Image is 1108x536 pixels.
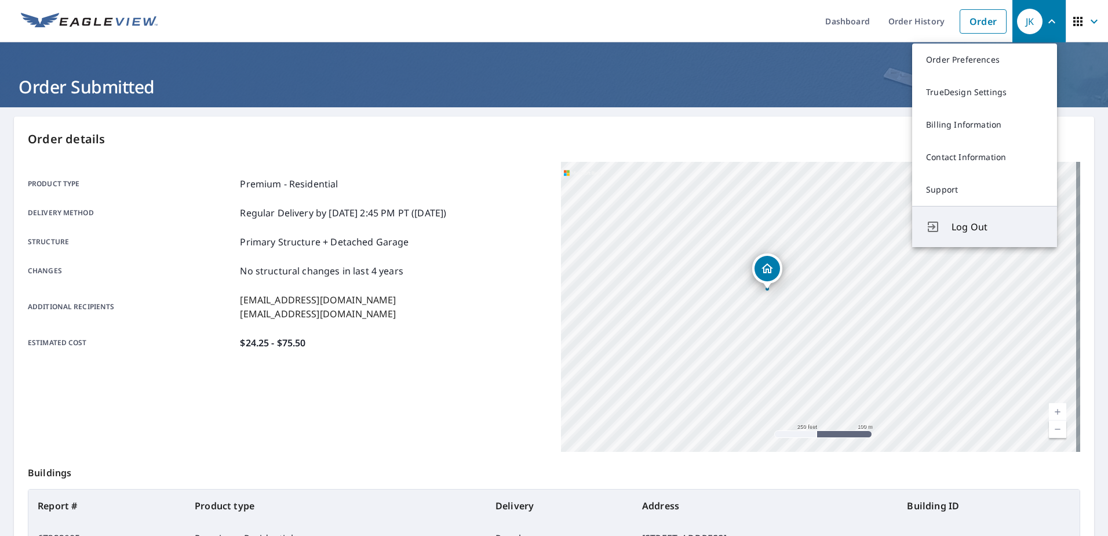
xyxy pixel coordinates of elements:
[28,336,235,350] p: Estimated cost
[1049,403,1066,421] a: Current Level 17, Zoom In
[240,307,396,321] p: [EMAIL_ADDRESS][DOMAIN_NAME]
[185,490,486,522] th: Product type
[898,490,1080,522] th: Building ID
[952,220,1043,234] span: Log Out
[240,336,305,350] p: $24.25 - $75.50
[960,9,1007,34] a: Order
[28,293,235,321] p: Additional recipients
[486,490,633,522] th: Delivery
[28,452,1080,489] p: Buildings
[1017,9,1043,34] div: JK
[912,141,1057,173] a: Contact Information
[912,206,1057,247] button: Log Out
[912,76,1057,108] a: TrueDesign Settings
[28,235,235,249] p: Structure
[912,108,1057,141] a: Billing Information
[28,206,235,220] p: Delivery method
[28,177,235,191] p: Product type
[28,264,235,278] p: Changes
[28,131,1080,148] p: Order details
[1049,421,1066,438] a: Current Level 17, Zoom Out
[240,293,396,307] p: [EMAIL_ADDRESS][DOMAIN_NAME]
[633,490,898,522] th: Address
[240,264,403,278] p: No structural changes in last 4 years
[752,253,782,289] div: Dropped pin, building 1, Residential property, 8191 Aerie Ct Sarasota, FL 34240
[240,177,338,191] p: Premium - Residential
[912,173,1057,206] a: Support
[240,206,446,220] p: Regular Delivery by [DATE] 2:45 PM PT ([DATE])
[28,490,185,522] th: Report #
[14,75,1094,99] h1: Order Submitted
[240,235,409,249] p: Primary Structure + Detached Garage
[21,13,158,30] img: EV Logo
[912,44,1057,76] a: Order Preferences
